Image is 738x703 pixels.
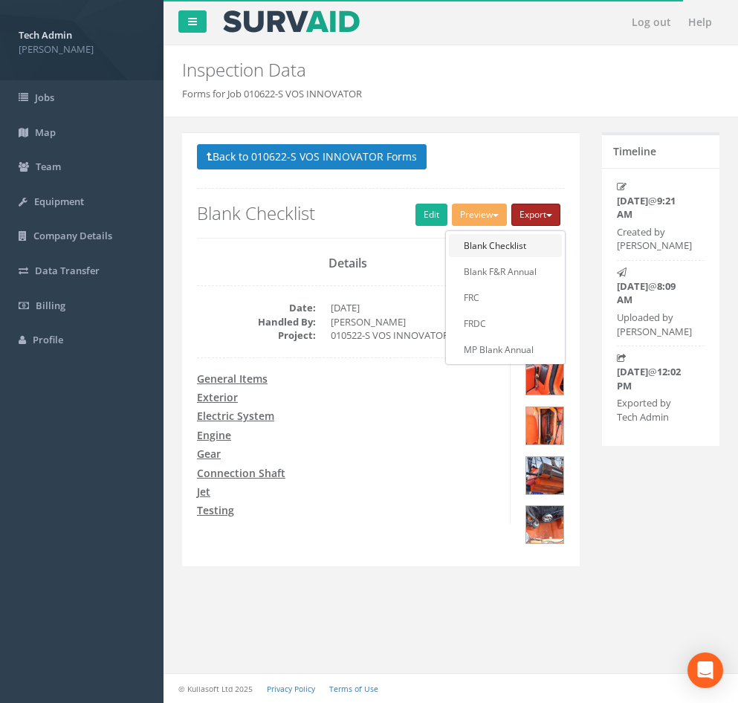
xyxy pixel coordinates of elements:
button: Back to 010622-S VOS INNOVATOR Forms [197,144,427,169]
a: FRC [449,286,562,309]
strong: [DATE] [617,365,648,378]
p: Exported by Tech Admin [617,396,687,424]
a: MP Blank Annual [449,338,562,361]
h2: Blank Checklist [197,204,565,223]
img: e2aec82d-adc5-add6-8dd3-951c8f4809ce_9d3b535b-a45a-d445-a889-49734b55e4c1_thumb.jpg [526,407,563,444]
span: Data Transfer [35,264,100,277]
h4: Connection Shaft [197,467,499,479]
h4: General Items [197,373,499,384]
a: FRDC [449,312,562,335]
h4: Engine [197,430,499,441]
span: Company Details [33,229,112,242]
dt: Date: [197,301,316,315]
div: Open Intercom Messenger [687,652,723,688]
button: Preview [452,204,507,226]
img: e2aec82d-adc5-add6-8dd3-951c8f4809ce_30e78b8e-9f8d-be11-82a0-bdf8ab57c837_thumb.jpg [526,506,563,543]
dt: Handled By: [197,315,316,329]
strong: Tech Admin [19,28,72,42]
img: e2aec82d-adc5-add6-8dd3-951c8f4809ce_3a1ef83e-346a-7262-767e-e39e3101b306_thumb.jpg [526,357,563,395]
span: Map [35,126,56,139]
button: Export [511,204,560,226]
img: e2aec82d-adc5-add6-8dd3-951c8f4809ce_ce97280e-f347-eec4-8f49-44651888193f_thumb.jpg [526,457,563,494]
a: Tech Admin [PERSON_NAME] [19,25,145,56]
a: Blank F&R Annual [449,260,562,283]
h2: Inspection Data [182,60,719,80]
span: [PERSON_NAME] [19,42,145,56]
dd: [DATE] [331,301,499,315]
span: Team [36,160,61,173]
small: © Kullasoft Ltd 2025 [178,684,253,694]
p: @ [617,279,687,307]
span: Profile [33,333,63,346]
p: @ [617,365,687,392]
dt: Project: [197,328,316,343]
p: Created by [PERSON_NAME] [617,225,687,253]
dd: [PERSON_NAME] [331,315,499,329]
h4: Electric System [197,410,499,421]
h4: Gear [197,448,499,459]
dd: 010522-S VOS INNOVATOR [331,328,499,343]
span: Jobs [35,91,54,104]
li: Forms for Job 010622-S VOS INNOVATOR [182,87,362,101]
strong: 8:09 AM [617,279,676,307]
strong: 12:02 PM [617,365,681,392]
h4: Exterior [197,392,499,403]
strong: [DATE] [617,194,648,207]
span: Billing [36,299,65,312]
span: Equipment [34,195,84,208]
h3: Details [197,257,499,270]
h4: Jet [197,486,499,497]
strong: [DATE] [617,279,648,293]
a: Privacy Policy [267,684,315,694]
a: Terms of Use [329,684,378,694]
h5: Timeline [613,146,656,157]
p: @ [617,194,687,221]
a: Blank Checklist [449,234,562,257]
h4: Testing [197,505,499,516]
strong: 9:21 AM [617,194,676,221]
a: Edit [415,204,447,226]
p: Uploaded by [PERSON_NAME] [617,311,687,338]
